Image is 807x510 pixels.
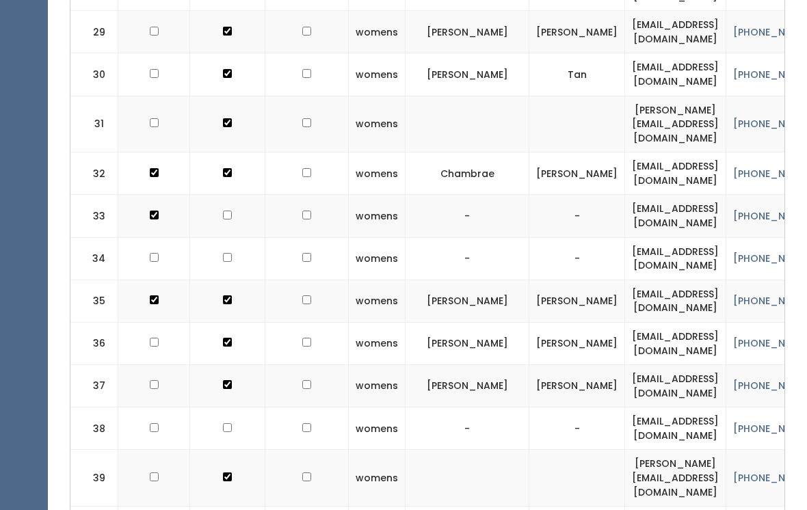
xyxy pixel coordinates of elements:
[406,153,529,196] td: Chambrae
[529,196,625,238] td: -
[406,238,529,280] td: -
[625,153,726,196] td: [EMAIL_ADDRESS][DOMAIN_NAME]
[625,323,726,365] td: [EMAIL_ADDRESS][DOMAIN_NAME]
[349,280,406,323] td: womens
[625,54,726,96] td: [EMAIL_ADDRESS][DOMAIN_NAME]
[70,408,118,451] td: 38
[349,196,406,238] td: womens
[349,451,406,507] td: womens
[70,366,118,408] td: 37
[349,408,406,451] td: womens
[625,238,726,280] td: [EMAIL_ADDRESS][DOMAIN_NAME]
[625,12,726,54] td: [EMAIL_ADDRESS][DOMAIN_NAME]
[70,12,118,54] td: 29
[70,54,118,96] td: 30
[529,366,625,408] td: [PERSON_NAME]
[349,54,406,96] td: womens
[70,196,118,238] td: 33
[529,323,625,365] td: [PERSON_NAME]
[529,408,625,451] td: -
[70,96,118,153] td: 31
[529,280,625,323] td: [PERSON_NAME]
[70,323,118,365] td: 36
[625,366,726,408] td: [EMAIL_ADDRESS][DOMAIN_NAME]
[406,408,529,451] td: -
[406,196,529,238] td: -
[406,280,529,323] td: [PERSON_NAME]
[406,54,529,96] td: [PERSON_NAME]
[349,366,406,408] td: womens
[406,12,529,54] td: [PERSON_NAME]
[70,238,118,280] td: 34
[529,12,625,54] td: [PERSON_NAME]
[529,54,625,96] td: Tan
[349,12,406,54] td: womens
[349,96,406,153] td: womens
[625,280,726,323] td: [EMAIL_ADDRESS][DOMAIN_NAME]
[529,238,625,280] td: -
[406,323,529,365] td: [PERSON_NAME]
[70,451,118,507] td: 39
[70,280,118,323] td: 35
[70,153,118,196] td: 32
[625,408,726,451] td: [EMAIL_ADDRESS][DOMAIN_NAME]
[625,196,726,238] td: [EMAIL_ADDRESS][DOMAIN_NAME]
[349,323,406,365] td: womens
[625,451,726,507] td: [PERSON_NAME][EMAIL_ADDRESS][DOMAIN_NAME]
[625,96,726,153] td: [PERSON_NAME][EMAIL_ADDRESS][DOMAIN_NAME]
[406,366,529,408] td: [PERSON_NAME]
[349,238,406,280] td: womens
[349,153,406,196] td: womens
[529,153,625,196] td: [PERSON_NAME]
